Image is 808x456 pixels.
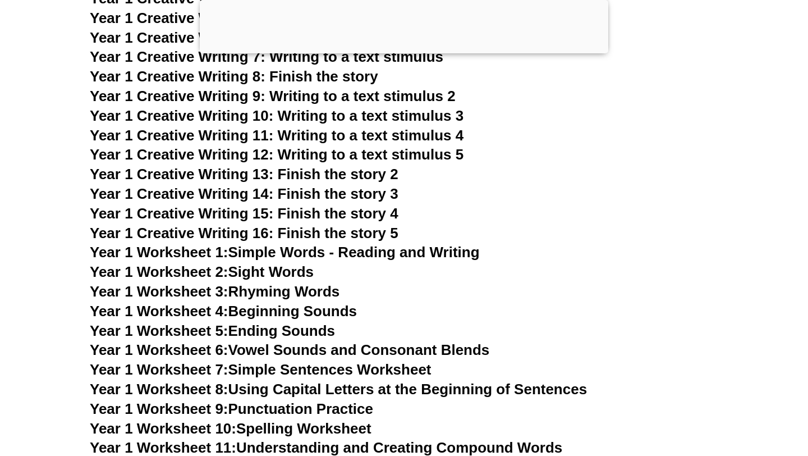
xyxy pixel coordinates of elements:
[90,303,228,320] span: Year 1 Worksheet 4:
[90,341,228,358] span: Year 1 Worksheet 6:
[90,263,228,280] span: Year 1 Worksheet 2:
[90,68,378,85] a: Year 1 Creative Writing 8: Finish the story
[90,341,489,358] a: Year 1 Worksheet 6:Vowel Sounds and Consonant Blends
[90,322,228,339] span: Year 1 Worksheet 5:
[90,361,228,378] span: Year 1 Worksheet 7:
[90,381,228,398] span: Year 1 Worksheet 8:
[90,48,443,65] a: Year 1 Creative Writing 7: Writing to a text stimulus
[90,244,228,261] span: Year 1 Worksheet 1:
[90,127,463,144] a: Year 1 Creative Writing 11: Writing to a text stimulus 4
[90,439,562,456] a: Year 1 Worksheet 11:Understanding and Creating Compound Words
[90,166,398,183] a: Year 1 Creative Writing 13: Finish the story 2
[90,244,480,261] a: Year 1 Worksheet 1:Simple Words - Reading and Writing
[90,420,371,437] a: Year 1 Worksheet 10:Spelling Worksheet
[616,329,808,456] iframe: Chat Widget
[90,263,314,280] a: Year 1 Worksheet 2:Sight Words
[90,10,425,26] a: Year 1 Creative Writing 5: Writing to a stimulus 4
[90,400,228,417] span: Year 1 Worksheet 9:
[90,361,431,378] a: Year 1 Worksheet 7:Simple Sentences Worksheet
[90,420,236,437] span: Year 1 Worksheet 10:
[90,225,398,241] a: Year 1 Creative Writing 16: Finish the story 5
[90,439,236,456] span: Year 1 Worksheet 11:
[90,107,463,124] a: Year 1 Creative Writing 10: Writing to a text stimulus 3
[90,303,357,320] a: Year 1 Worksheet 4:Beginning Sounds
[90,400,373,417] a: Year 1 Worksheet 9:Punctuation Practice
[90,88,456,104] a: Year 1 Creative Writing 9: Writing to a text stimulus 2
[90,381,587,398] a: Year 1 Worksheet 8:Using Capital Letters at the Beginning of Sentences
[90,322,335,339] a: Year 1 Worksheet 5:Ending Sounds
[90,185,398,202] a: Year 1 Creative Writing 14: Finish the story 3
[90,283,339,300] a: Year 1 Worksheet 3:Rhyming Words
[90,146,463,163] a: Year 1 Creative Writing 12: Writing to a text stimulus 5
[90,29,425,46] a: Year 1 Creative Writing 6: Writing to a stimulus 5
[90,283,228,300] span: Year 1 Worksheet 3:
[90,205,398,222] a: Year 1 Creative Writing 15: Finish the story 4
